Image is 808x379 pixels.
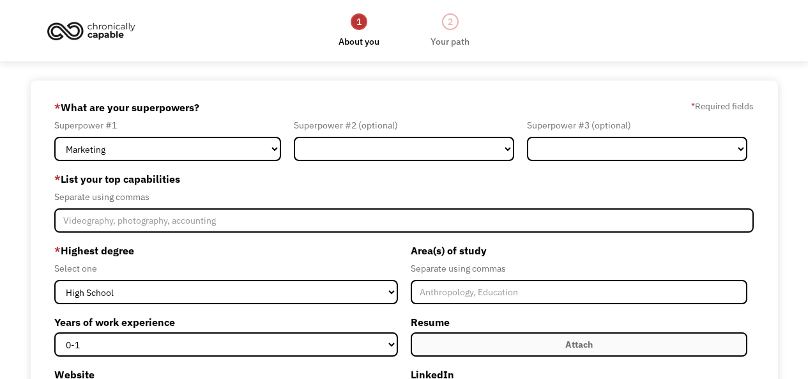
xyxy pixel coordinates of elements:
[691,98,754,114] label: Required fields
[565,337,593,352] div: Attach
[431,34,469,49] div: Your path
[339,34,379,49] div: About you
[54,189,753,205] div: Separate using commas
[411,280,747,304] input: Anthropology, Education
[43,17,139,45] img: Chronically Capable logo
[54,261,397,276] div: Select one
[339,12,379,49] a: 1About you
[54,118,281,133] div: Superpower #1
[54,97,199,118] label: What are your superpowers?
[442,13,459,30] div: 2
[54,169,753,189] label: List your top capabilities
[54,208,753,233] input: Videography, photography, accounting
[411,261,747,276] div: Separate using commas
[431,12,469,49] a: 2Your path
[527,118,747,133] div: Superpower #3 (optional)
[54,312,397,332] label: Years of work experience
[411,332,747,357] label: Attach
[411,312,747,332] label: Resume
[54,240,397,261] label: Highest degree
[411,240,747,261] label: Area(s) of study
[294,118,514,133] div: Superpower #2 (optional)
[351,13,367,30] div: 1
